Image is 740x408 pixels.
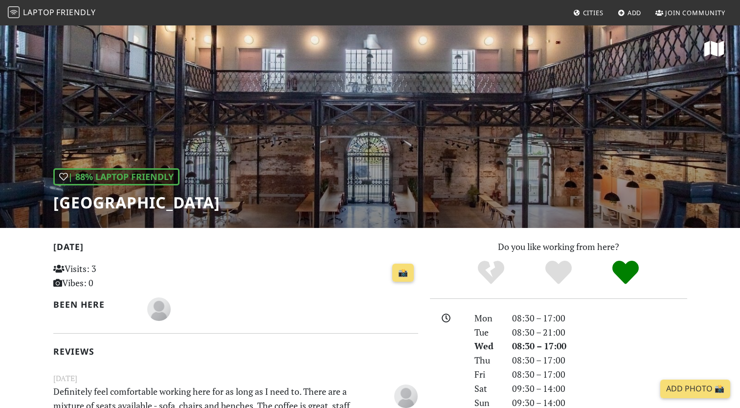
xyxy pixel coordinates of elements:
[583,8,604,17] span: Cities
[147,302,171,314] span: Sohila Sawhney
[392,264,414,282] a: 📸
[651,4,729,22] a: Join Community
[469,311,506,325] div: Mon
[525,259,592,286] div: Yes
[506,325,693,340] div: 08:30 – 21:00
[23,7,55,18] span: Laptop
[457,259,525,286] div: No
[53,346,418,357] h2: Reviews
[665,8,725,17] span: Join Community
[660,380,730,398] a: Add Photo 📸
[147,297,171,321] img: blank-535327c66bd565773addf3077783bbfce4b00ec00e9fd257753287c682c7fa38.png
[506,382,693,396] div: 09:30 – 14:00
[56,7,95,18] span: Friendly
[469,367,506,382] div: Fri
[569,4,607,22] a: Cities
[628,8,642,17] span: Add
[469,382,506,396] div: Sat
[8,6,20,18] img: LaptopFriendly
[53,262,167,290] p: Visits: 3 Vibes: 0
[506,311,693,325] div: 08:30 – 17:00
[8,4,96,22] a: LaptopFriendly LaptopFriendly
[506,353,693,367] div: 08:30 – 17:00
[47,372,424,385] small: [DATE]
[53,299,136,310] h2: Been here
[592,259,659,286] div: Definitely!
[53,242,418,256] h2: [DATE]
[394,389,418,401] span: Sohila Sawhney
[469,353,506,367] div: Thu
[506,367,693,382] div: 08:30 – 17:00
[614,4,646,22] a: Add
[506,339,693,353] div: 08:30 – 17:00
[53,193,220,212] h1: [GEOGRAPHIC_DATA]
[394,385,418,408] img: blank-535327c66bd565773addf3077783bbfce4b00ec00e9fd257753287c682c7fa38.png
[53,168,179,185] div: | 88% Laptop Friendly
[469,325,506,340] div: Tue
[430,240,687,254] p: Do you like working from here?
[469,339,506,353] div: Wed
